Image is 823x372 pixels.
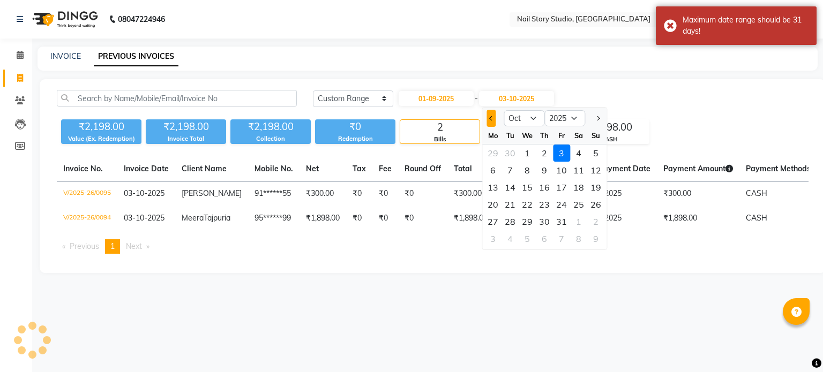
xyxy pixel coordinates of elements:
[519,213,536,230] div: 29
[484,145,502,162] div: Monday, September 29, 2025
[663,164,733,173] span: Payment Amount
[536,162,553,179] div: Thursday, October 9, 2025
[204,213,230,223] span: Tajpuria
[50,51,81,61] a: INVOICE
[536,196,553,213] div: 23
[353,164,366,173] span: Tax
[61,119,141,134] div: ₹2,198.00
[94,47,178,66] a: PREVIOUS INVOICES
[502,145,519,162] div: 30
[454,164,472,173] span: Total
[519,127,536,144] div: We
[182,164,227,173] span: Client Name
[570,145,587,162] div: 4
[570,162,587,179] div: 11
[587,213,604,230] div: 2
[587,196,604,213] div: Sunday, October 26, 2025
[544,110,585,126] select: Select year
[746,188,767,198] span: CASH
[484,127,502,144] div: Mo
[502,196,519,213] div: Tuesday, October 21, 2025
[570,145,587,162] div: Saturday, October 4, 2025
[536,230,553,247] div: Thursday, November 6, 2025
[587,162,604,179] div: 12
[372,181,398,207] td: ₹0
[570,196,587,213] div: Saturday, October 25, 2025
[479,91,554,106] input: End Date
[484,213,502,230] div: Monday, October 27, 2025
[553,127,570,144] div: Fr
[587,145,604,162] div: 5
[570,196,587,213] div: 25
[553,213,570,230] div: 31
[502,162,519,179] div: Tuesday, October 7, 2025
[553,162,570,179] div: 10
[519,162,536,179] div: 8
[230,119,311,134] div: ₹2,198.00
[484,230,502,247] div: Monday, November 3, 2025
[570,179,587,196] div: Saturday, October 18, 2025
[502,127,519,144] div: Tu
[379,164,392,173] span: Fee
[346,206,372,231] td: ₹0
[574,206,657,231] td: 03-10-2025
[502,145,519,162] div: Tuesday, September 30, 2025
[502,230,519,247] div: Tuesday, November 4, 2025
[536,162,553,179] div: 9
[484,162,502,179] div: Monday, October 6, 2025
[484,213,502,230] div: 27
[570,162,587,179] div: Saturday, October 11, 2025
[504,110,544,126] select: Select month
[519,230,536,247] div: 5
[124,213,164,223] span: 03-10-2025
[536,230,553,247] div: 6
[484,230,502,247] div: 3
[570,213,587,230] div: Saturday, November 1, 2025
[57,90,297,107] input: Search by Name/Mobile/Email/Invoice No
[315,119,395,134] div: ₹0
[372,206,398,231] td: ₹0
[553,196,570,213] div: Friday, October 24, 2025
[124,164,169,173] span: Invoice Date
[657,181,739,207] td: ₹300.00
[487,110,496,127] button: Previous month
[519,196,536,213] div: 22
[484,196,502,213] div: Monday, October 20, 2025
[519,145,536,162] div: Wednesday, October 1, 2025
[553,145,570,162] div: Friday, October 3, 2025
[553,230,570,247] div: 7
[587,145,604,162] div: Sunday, October 5, 2025
[746,164,818,173] span: Payment Methods
[587,179,604,196] div: Sunday, October 19, 2025
[447,206,494,231] td: ₹1,898.00
[502,213,519,230] div: Tuesday, October 28, 2025
[70,241,99,251] span: Previous
[315,134,395,143] div: Redemption
[484,179,502,196] div: 13
[570,230,587,247] div: Saturday, November 8, 2025
[405,164,441,173] span: Round Off
[519,145,536,162] div: 1
[146,119,226,134] div: ₹2,198.00
[475,93,478,104] span: -
[118,4,165,34] b: 08047224946
[581,164,650,173] span: Last Payment Date
[110,241,115,251] span: 1
[553,230,570,247] div: Friday, November 7, 2025
[536,179,553,196] div: Thursday, October 16, 2025
[484,162,502,179] div: 6
[519,179,536,196] div: 15
[536,145,553,162] div: Thursday, October 2, 2025
[300,181,346,207] td: ₹300.00
[570,213,587,230] div: 1
[57,206,117,231] td: V/2025-26/0094
[61,134,141,143] div: Value (Ex. Redemption)
[398,206,447,231] td: ₹0
[536,213,553,230] div: Thursday, October 30, 2025
[399,91,474,106] input: Start Date
[484,145,502,162] div: 29
[502,179,519,196] div: 14
[57,239,809,254] nav: Pagination
[570,230,587,247] div: 8
[63,164,103,173] span: Invoice No.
